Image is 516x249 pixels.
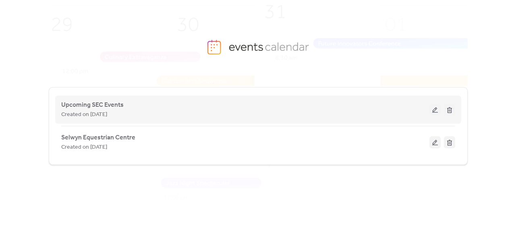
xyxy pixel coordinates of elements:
[61,100,124,110] span: Upcoming SEC Events
[61,143,107,152] span: Created on [DATE]
[61,103,124,107] a: Upcoming SEC Events
[61,133,135,143] span: Selwyn Equestrian Centre
[61,110,107,120] span: Created on [DATE]
[61,135,135,140] a: Selwyn Equestrian Centre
